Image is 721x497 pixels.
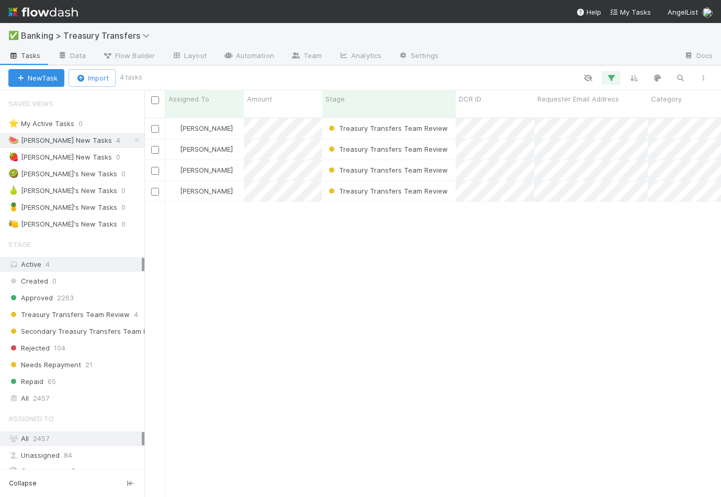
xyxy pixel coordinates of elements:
[8,117,74,130] div: My Active Tasks
[121,201,136,214] span: 0
[170,144,233,154] div: [PERSON_NAME]
[8,325,167,338] span: Secondary Treasury Transfers Team Review
[326,144,448,154] div: Treasury Transfers Team Review
[610,7,651,17] a: My Tasks
[8,358,81,371] span: Needs Repayment
[170,186,233,196] div: [PERSON_NAME]
[326,145,448,153] span: Treasury Transfers Team Review
[8,186,19,195] span: 🍐
[170,124,178,132] img: avatar_c6c9a18c-a1dc-4048-8eac-219674057138.png
[8,275,48,288] span: Created
[121,184,136,197] span: 0
[54,342,65,355] span: 104
[170,123,233,133] div: [PERSON_NAME]
[64,449,72,462] span: 84
[8,169,19,178] span: 🥝
[8,3,78,21] img: logo-inverted-e16ddd16eac7371096b0.svg
[651,94,682,104] span: Category
[170,166,178,174] img: avatar_c6c9a18c-a1dc-4048-8eac-219674057138.png
[52,275,57,288] span: 0
[8,135,19,144] span: 🍉
[121,218,136,231] span: 0
[48,375,56,388] span: 65
[46,260,50,268] span: 4
[151,188,159,196] input: Toggle Row Selected
[283,48,330,65] a: Team
[116,151,131,164] span: 0
[325,94,345,104] span: Stage
[8,202,19,211] span: 🍍
[79,466,83,479] span: 7
[121,167,136,180] span: 0
[33,392,49,405] span: 2457
[8,467,19,477] img: avatar_b18de8e2-1483-4e81-aa60-0a3d21592880.png
[215,48,283,65] a: Automation
[8,234,31,255] span: Stage
[326,187,448,195] span: Treasury Transfers Team Review
[78,117,93,130] span: 0
[151,167,159,175] input: Toggle Row Selected
[21,30,155,41] span: Banking > Treasury Transfers
[8,449,142,462] div: Unassigned
[330,48,390,65] a: Analytics
[8,31,19,40] span: ✅
[326,166,448,174] span: Treasury Transfers Team Review
[151,125,159,133] input: Toggle Row Selected
[8,219,19,228] span: 🍋
[326,165,448,175] div: Treasury Transfers Team Review
[151,96,159,104] input: Toggle All Rows Selected
[8,201,117,214] div: [PERSON_NAME]'s New Tasks
[576,7,601,17] div: Help
[8,291,53,304] span: Approved
[170,187,178,195] img: avatar_c6c9a18c-a1dc-4048-8eac-219674057138.png
[170,165,233,175] div: [PERSON_NAME]
[8,218,117,231] div: [PERSON_NAME]'s New Tasks
[134,308,138,321] span: 4
[8,69,64,87] button: NewTask
[180,166,233,174] span: [PERSON_NAME]
[69,69,116,87] button: Import
[9,479,37,488] span: Collapse
[22,468,75,476] span: [PERSON_NAME]
[8,308,130,321] span: Treasury Transfers Team Review
[8,151,112,164] div: [PERSON_NAME] New Tasks
[8,432,142,445] div: All
[8,392,142,405] div: All
[180,124,233,132] span: [PERSON_NAME]
[610,8,651,16] span: My Tasks
[390,48,447,65] a: Settings
[85,358,93,371] span: 21
[170,145,178,153] img: avatar_c6c9a18c-a1dc-4048-8eac-219674057138.png
[247,94,272,104] span: Amount
[120,73,142,82] small: 4 tasks
[8,167,117,180] div: [PERSON_NAME]'s New Tasks
[8,375,43,388] span: Repaid
[94,48,163,65] a: Flow Builder
[459,94,481,104] span: DCR ID
[8,152,19,161] span: 🍓
[116,134,131,147] span: 4
[57,291,74,304] span: 2263
[326,124,448,132] span: Treasury Transfers Team Review
[668,8,698,16] span: AngelList
[675,48,721,65] a: Docs
[8,134,112,147] div: [PERSON_NAME] New Tasks
[8,342,50,355] span: Rejected
[8,408,54,429] span: Assigned To
[168,94,209,104] span: Assigned To
[180,187,233,195] span: [PERSON_NAME]
[180,145,233,153] span: [PERSON_NAME]
[326,186,448,196] div: Treasury Transfers Team Review
[49,48,94,65] a: Data
[33,434,49,443] span: 2457
[8,184,117,197] div: [PERSON_NAME]'s New Tasks
[326,123,448,133] div: Treasury Transfers Team Review
[702,7,713,18] img: avatar_5d1523cf-d377-42ee-9d1c-1d238f0f126b.png
[537,94,619,104] span: Requester Email Address
[8,119,19,128] span: ⭐
[103,50,155,61] span: Flow Builder
[163,48,215,65] a: Layout
[8,93,53,114] span: Saved Views
[151,146,159,154] input: Toggle Row Selected
[8,50,41,61] span: Tasks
